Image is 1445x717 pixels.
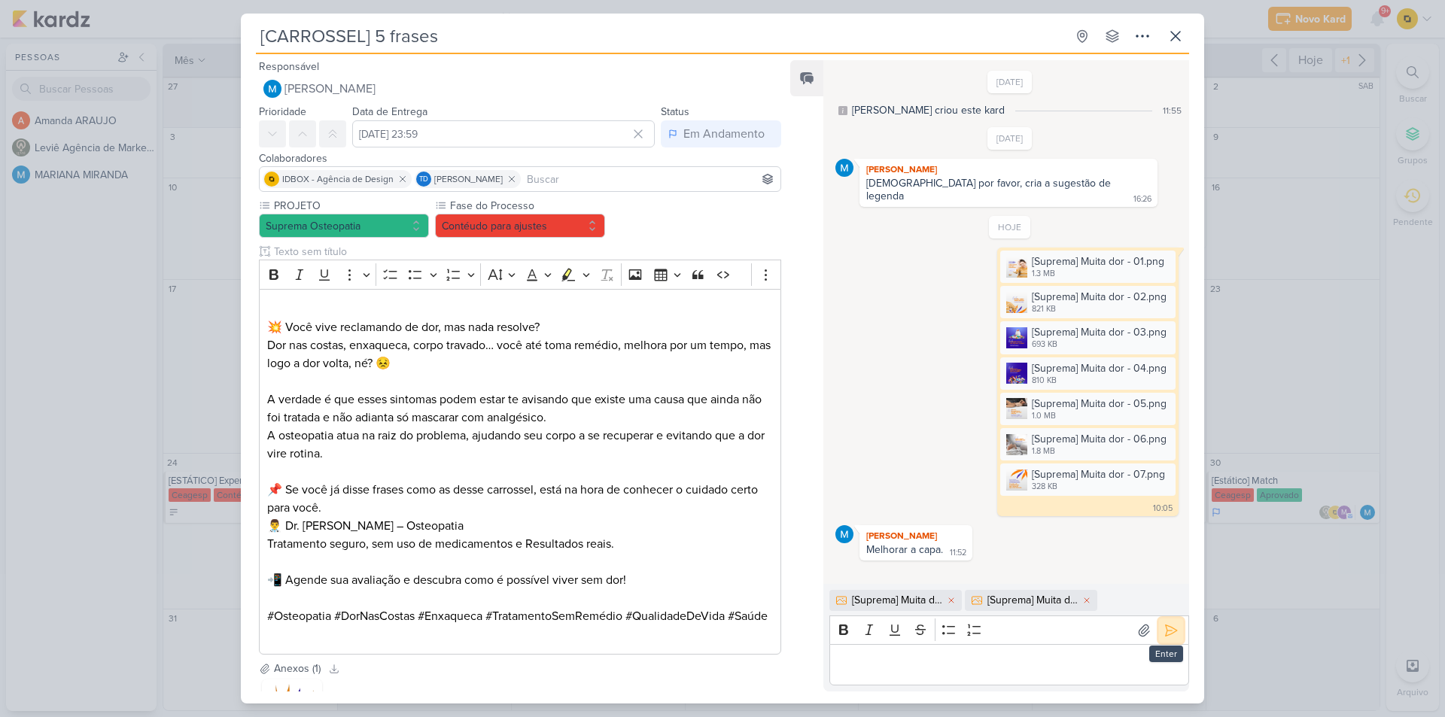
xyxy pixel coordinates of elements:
p: A verdade é que esses sintomas podem estar te avisando que existe uma causa que ainda não foi tra... [267,390,773,427]
label: PROJETO [272,198,429,214]
input: Kard Sem Título [256,23,1066,50]
img: EsdXEZkciEM3bv1dD6MHJeVZfaVJW7OZBGRJkd9w.png [1006,434,1027,455]
label: Status [661,105,689,118]
div: [Suprema] Muita dor - 04.png [1032,360,1167,376]
div: Enter [1149,646,1183,662]
div: 16:26 [1133,193,1151,205]
div: [Suprema] Muita dor - 07.png [1000,463,1176,496]
div: 10:05 [1153,503,1173,515]
p: 👨‍⚕ Dr. [PERSON_NAME] – Osteopatia Tratamento seguro, sem uso de medicamentos e Resultados reais. [267,517,773,553]
p: Td [419,176,428,184]
div: 11:52 [950,547,966,559]
div: 11:55 [1163,104,1182,117]
div: 810 KB [1032,375,1167,387]
div: 821 KB [1032,303,1167,315]
div: [Suprema] Muita dor - 01.png [1032,254,1164,269]
div: Colaboradores [259,150,781,166]
div: Em Andamento [683,125,765,143]
button: Suprema Osteopatia [259,214,429,238]
img: YTwirzszKEBlm7qAd6kjGVxIFZ2MqWpDItE8UnR8.png [1006,469,1027,491]
img: IDBOX - Agência de Design [264,172,279,187]
div: Editor editing area: main [259,289,781,655]
div: [Suprema] Muita dor - 01.png [852,592,942,608]
img: MARIANA MIRANDA [835,525,853,543]
div: [PERSON_NAME] criou este kard [852,102,1005,118]
span: [PERSON_NAME] [284,80,376,98]
img: MARIANA MIRANDA [835,159,853,177]
div: [Suprema] Muita dor - 07.png [1032,466,1165,482]
div: Editor editing area: main [829,644,1189,685]
p: #Osteopatia #DorNasCostas #Enxaqueca #TratamentoSemRemédio #QualidadeDeVida #Saúde [267,607,773,643]
label: Prioridade [259,105,306,118]
img: MARIANA MIRANDA [263,80,281,98]
img: 4zCr6u3x9UnRVTjXLqP2IKF7XMHFNz3MuiyZxxae.png [1006,398,1027,419]
div: [Suprema] Muita dor - 05.png [1032,396,1167,412]
p: A osteopatia atua na raiz do problema, ajudando seu corpo a se recuperar e evitando que a dor vir... [267,427,773,463]
button: [PERSON_NAME] [259,75,781,102]
div: 1.8 MB [1032,445,1167,457]
label: Responsável [259,60,319,73]
div: [Suprema] Muita dor - 06.png [1000,428,1176,460]
div: Editor toolbar [259,260,781,289]
input: Select a date [352,120,655,147]
input: Texto sem título [271,244,781,260]
div: [Suprema] Muita dor - 02.png [1000,286,1176,318]
img: KCrQhXAZ6zvMnV5E9eABW0Rgv5kRRXudF5zMhiPA.png [1006,327,1027,348]
label: Fase do Processo [449,198,605,214]
div: Editor toolbar [829,615,1189,645]
div: Anexos (1) [274,661,321,676]
button: Em Andamento [661,120,781,147]
div: [DEMOGRAPHIC_DATA] por favor, cria a sugestão de legenda [866,177,1114,202]
div: [PERSON_NAME] [862,162,1154,177]
label: Data de Entrega [352,105,427,118]
div: [Suprema] Muita dor - 06.png [1032,431,1167,447]
div: Melhorar a capa. [866,543,943,556]
div: Thais de carvalho [416,172,431,187]
div: 1.3 MB [1032,268,1164,280]
div: [Suprema] Muita dor - 05.png [1000,393,1176,425]
div: [Suprema] Muita dor - 04.png [1000,357,1176,390]
div: [Suprema] Muita dor - 03.png [1000,321,1176,354]
div: [PERSON_NAME] [862,528,969,543]
img: kVFrfR7C6xRgu9BQFQvE21Vm6C6amasYmtJAklUl.png [1006,292,1027,313]
img: KanXfFx9ZIhuoheBRYuVoFkp2Sqgdr8wI0Yt8glm.png [1006,257,1027,278]
span: [PERSON_NAME] [434,172,503,186]
div: 693 KB [1032,339,1167,351]
div: [Suprema] Muita dor - 02.png [987,592,1078,608]
div: 1.0 MB [1032,410,1167,422]
input: Buscar [524,170,777,188]
div: 328 KB [1032,481,1165,493]
p: 📲 Agende sua avaliação e descubra como é possível viver sem dor! [267,571,773,589]
div: [Suprema] Muita dor - 01.png [1000,251,1176,283]
img: Uh6OQ7UAbOxEom0l3jjFX0Qd1GJkyQY97YBDVJ7o.png [1006,363,1027,384]
div: [Suprema] Muita dor - 03.png [1032,324,1167,340]
div: [Suprema] Muita dor - 02.png [1032,289,1167,305]
button: Contéudo para ajustes [435,214,605,238]
span: IDBOX - Agência de Design [282,172,394,186]
p: 📌 Se você já disse frases como as desse carrossel, está na hora de conhecer o cuidado certo para ... [267,463,773,517]
p: ⁠⁠⁠⁠⁠⁠⁠ 💥 Você vive reclamando de dor, mas nada resolve? Dor nas costas, enxaqueca, corpo travado... [267,300,773,372]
